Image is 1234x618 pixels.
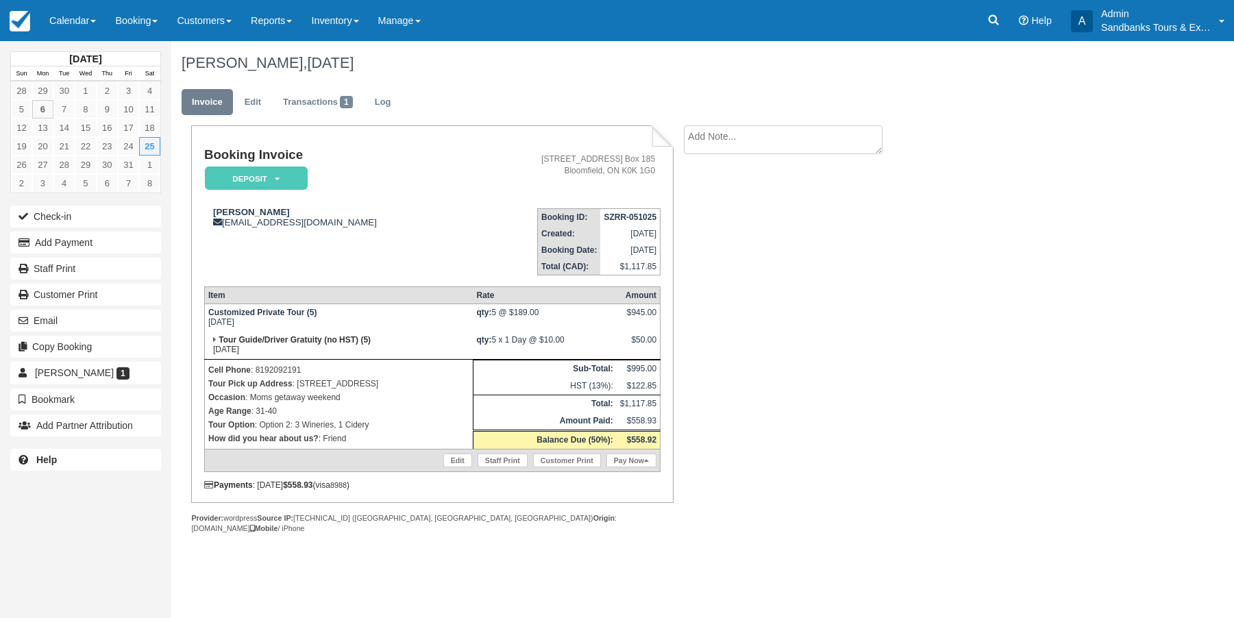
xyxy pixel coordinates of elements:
strong: $558.93 [283,480,312,490]
strong: qty [477,335,492,345]
p: : [STREET_ADDRESS] [208,377,469,391]
span: [PERSON_NAME] [35,367,114,378]
span: 1 [116,367,129,380]
a: 1 [139,156,160,174]
th: Amount Paid: [473,412,617,431]
td: [DATE] [600,225,660,242]
a: 25 [139,137,160,156]
a: 30 [53,82,75,100]
td: [DATE] [600,242,660,258]
a: 29 [75,156,96,174]
div: $50.00 [620,335,656,356]
a: 4 [53,174,75,193]
div: wordpress [TECHNICAL_ID] ([GEOGRAPHIC_DATA], [GEOGRAPHIC_DATA], [GEOGRAPHIC_DATA]) : [DOMAIN_NAME... [191,513,673,534]
th: Booking ID: [538,209,601,226]
th: Sat [139,66,160,82]
td: 5 @ $189.00 [473,304,617,332]
strong: Payments [204,480,253,490]
td: $1,117.85 [617,395,661,412]
th: Rate [473,287,617,304]
td: HST (13%): [473,378,617,395]
a: 14 [53,119,75,137]
a: 9 [97,100,118,119]
strong: [PERSON_NAME] [213,207,290,217]
strong: Tour Guide/Driver Gratuity (no HST) (5) [219,335,371,345]
a: 30 [97,156,118,174]
a: Customer Print [533,454,601,467]
td: $995.00 [617,360,661,378]
a: [PERSON_NAME] 1 [10,362,161,384]
p: : 31-40 [208,404,469,418]
small: 8988 [330,481,347,489]
a: 20 [32,137,53,156]
a: Deposit [204,166,303,191]
a: 29 [32,82,53,100]
a: 4 [139,82,160,100]
a: 12 [11,119,32,137]
button: Add Partner Attribution [10,415,161,436]
a: 26 [11,156,32,174]
th: Total (CAD): [538,258,601,275]
p: : 8192092191 [208,363,469,377]
th: Sub-Total: [473,360,617,378]
i: Help [1019,16,1028,25]
a: 6 [32,100,53,119]
p: : Option 2: 3 Wineries, 1 Cidery [208,418,469,432]
div: $945.00 [620,308,656,328]
th: Wed [75,66,96,82]
a: 17 [118,119,139,137]
a: 7 [118,174,139,193]
a: 2 [97,82,118,100]
strong: Tour Option [208,420,255,430]
td: 5 x 1 Day @ $10.00 [473,332,617,360]
a: Staff Print [478,454,528,467]
strong: [DATE] [69,53,101,64]
a: 24 [118,137,139,156]
a: Transactions1 [273,89,363,116]
th: Sun [11,66,32,82]
strong: Occasion [208,393,245,402]
th: Mon [32,66,53,82]
strong: $558.92 [627,435,656,445]
div: A [1071,10,1093,32]
td: [DATE] [204,332,473,360]
th: Item [204,287,473,304]
a: Customer Print [10,284,161,306]
th: Booking Date: [538,242,601,258]
a: Edit [443,454,472,467]
a: Help [10,449,161,471]
a: 5 [11,100,32,119]
strong: qty [477,308,492,317]
a: 11 [139,100,160,119]
b: Help [36,454,57,465]
button: Add Payment [10,232,161,254]
a: 27 [32,156,53,174]
a: 15 [75,119,96,137]
span: [DATE] [307,54,354,71]
button: Email [10,310,161,332]
strong: Tour Pick up Address [208,379,293,388]
th: Tue [53,66,75,82]
div: : [DATE] (visa ) [204,480,661,490]
strong: Customized Private Tour (5) [208,308,317,317]
a: 16 [97,119,118,137]
button: Copy Booking [10,336,161,358]
a: Edit [234,89,271,116]
button: Bookmark [10,388,161,410]
a: 23 [97,137,118,156]
p: Admin [1101,7,1211,21]
em: Deposit [205,166,308,190]
p: : Friend [208,432,469,445]
a: 1 [75,82,96,100]
a: Pay Now [606,454,656,467]
a: 28 [11,82,32,100]
a: 7 [53,100,75,119]
th: Balance Due (50%): [473,431,617,449]
a: 3 [32,174,53,193]
a: 8 [139,174,160,193]
a: Log [365,89,402,116]
a: 28 [53,156,75,174]
a: 18 [139,119,160,137]
a: 21 [53,137,75,156]
th: Thu [97,66,118,82]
